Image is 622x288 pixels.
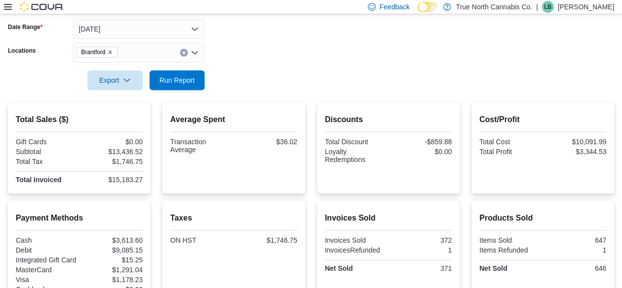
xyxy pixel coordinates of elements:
h2: Total Sales ($) [16,114,143,126]
button: [DATE] [73,19,205,39]
h2: Discounts [325,114,452,126]
div: Subtotal [16,148,77,156]
div: 1 [390,246,452,254]
strong: Net Sold [325,264,353,272]
div: $0.00 [390,148,452,156]
span: LB [544,1,552,13]
div: InvoicesRefunded [325,246,386,254]
div: $9,085.15 [81,246,143,254]
div: Gift Cards [16,138,77,146]
div: Items Refunded [479,246,541,254]
div: Total Discount [325,138,386,146]
div: Items Sold [479,236,541,244]
div: Loyalty Redemptions [325,148,386,163]
strong: Net Sold [479,264,507,272]
h2: Payment Methods [16,212,143,224]
div: Debit [16,246,77,254]
button: Remove Brantford from selection in this group [107,49,113,55]
h2: Average Spent [170,114,297,126]
button: Run Report [149,70,205,90]
div: $3,344.53 [545,148,606,156]
div: $13,436.52 [81,148,143,156]
strong: Total Invoiced [16,176,61,184]
button: Open list of options [191,49,199,57]
div: Total Profit [479,148,541,156]
div: $0.00 [81,138,143,146]
div: Total Cost [479,138,541,146]
div: Invoices Sold [325,236,386,244]
div: Total Tax [16,158,77,165]
span: Feedback [380,2,410,12]
div: 372 [390,236,452,244]
div: -$859.88 [390,138,452,146]
div: 1 [545,246,606,254]
div: Lori Burns [542,1,554,13]
div: $15.25 [81,256,143,264]
label: Date Range [8,23,43,31]
span: Brantford [77,47,118,58]
span: Dark Mode [417,12,418,13]
label: Locations [8,47,36,55]
div: 371 [390,264,452,272]
img: Cova [20,2,64,12]
span: Run Report [159,75,195,85]
div: $3,613.60 [81,236,143,244]
h2: Taxes [170,212,297,224]
div: $15,183.27 [81,176,143,184]
span: Export [93,70,137,90]
div: $1,746.75 [236,236,297,244]
h2: Invoices Sold [325,212,452,224]
div: Cash [16,236,77,244]
button: Export [88,70,143,90]
div: $10,091.99 [545,138,606,146]
button: Clear input [180,49,188,57]
div: $1,178.23 [81,276,143,284]
h2: Cost/Profit [479,114,606,126]
span: Brantford [81,47,105,57]
div: 647 [545,236,606,244]
input: Dark Mode [417,2,438,12]
p: | [536,1,538,13]
h2: Products Sold [479,212,606,224]
div: Visa [16,276,77,284]
div: MasterCard [16,266,77,274]
div: $1,291.04 [81,266,143,274]
div: $36.02 [236,138,297,146]
div: 646 [545,264,606,272]
div: $1,746.75 [81,158,143,165]
p: True North Cannabis Co. [456,1,532,13]
div: Integrated Gift Card [16,256,77,264]
div: ON HST [170,236,232,244]
div: Transaction Average [170,138,232,154]
p: [PERSON_NAME] [558,1,614,13]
